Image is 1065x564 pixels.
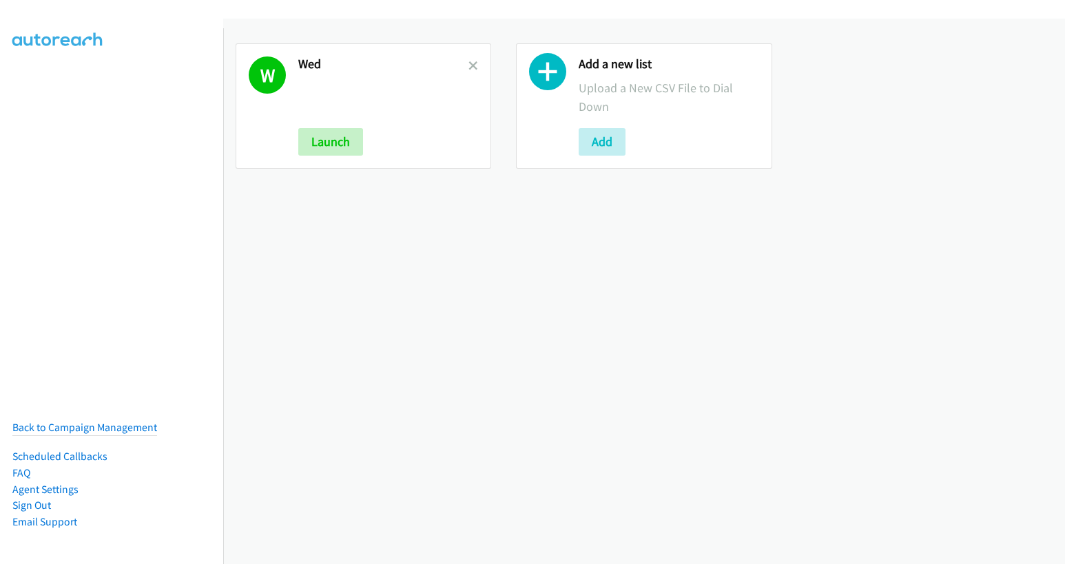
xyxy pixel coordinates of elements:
[12,515,77,528] a: Email Support
[249,56,286,94] h1: W
[579,79,758,116] p: Upload a New CSV File to Dial Down
[12,421,157,434] a: Back to Campaign Management
[12,499,51,512] a: Sign Out
[12,483,79,496] a: Agent Settings
[579,128,625,156] button: Add
[12,450,107,463] a: Scheduled Callbacks
[12,466,30,479] a: FAQ
[298,56,468,72] h2: Wed
[579,56,758,72] h2: Add a new list
[298,128,363,156] button: Launch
